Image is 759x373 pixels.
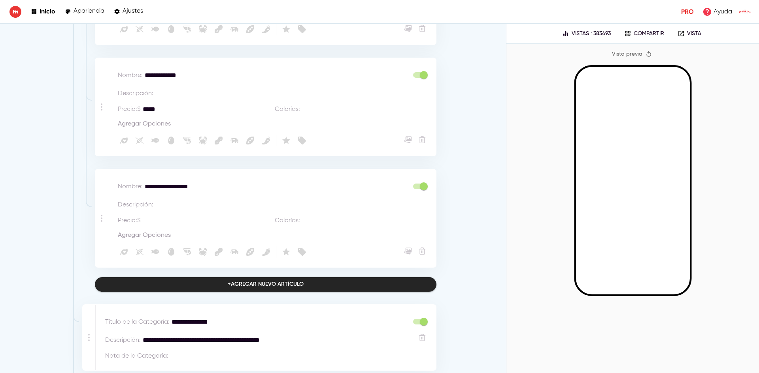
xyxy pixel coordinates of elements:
p: Descripción : [105,336,141,345]
p: Calorías : [275,216,300,225]
iframe: Mobile Preview [576,67,690,294]
p: Descripción : [118,89,153,98]
svg: Destacado [281,24,291,34]
button: Vistas : 383493 [559,28,614,39]
p: Vista [687,30,701,37]
button: Subir Imagen del Menú [403,246,413,256]
a: Ajustes [114,6,143,17]
svg: Destacado [281,247,291,257]
div: + Agregar nuevo artículo [228,279,304,289]
p: Calorías : [275,105,300,114]
a: Ayuda [700,5,734,19]
p: Ayuda [714,7,732,17]
p: Inicio [40,7,55,15]
button: Eliminar [417,135,427,145]
button: Subir Imagen del Menú [403,23,413,34]
p: Título de la Categoría : [105,317,170,327]
p: Nombre : [118,182,143,191]
span: Agregar Opciones [118,232,171,239]
p: Descripción : [118,200,153,210]
p: Ajustes [123,7,143,15]
a: Apariencia [65,6,104,17]
button: Subir Imagen del Menú [403,135,413,145]
button: Eliminar [417,332,427,343]
p: Nombre : [118,71,143,80]
button: Eliminar [417,246,427,256]
p: Precio : $ [118,105,141,114]
svg: Destacado [281,136,291,145]
a: Inicio [31,6,55,17]
a: Vista [672,28,707,39]
p: Precio : $ [118,216,141,225]
button: Compartir [619,28,670,39]
p: Nota de la Categoría : [105,351,168,361]
p: Vistas : 383493 [572,30,611,37]
p: Compartir [634,30,664,37]
p: Pro [681,7,694,17]
p: Apariencia [74,7,104,15]
span: Agregar Opciones [118,120,171,128]
svg: En Venta [297,136,307,145]
svg: En Venta [297,247,307,257]
button: +Agregar nuevo artículo [95,277,436,292]
svg: En Venta [297,24,307,34]
button: Eliminar [417,23,427,34]
img: images%2FkG2bZGhthAeu0CiZjRbi2bG2vgk1%2Fuser.png [737,4,753,20]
